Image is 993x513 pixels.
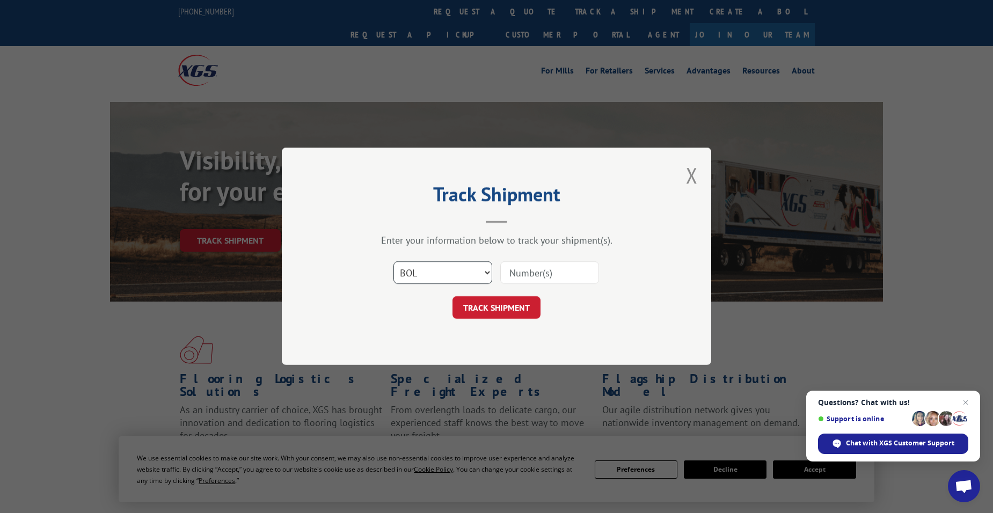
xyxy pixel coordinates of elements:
[818,398,968,407] span: Questions? Chat with us!
[452,297,541,319] button: TRACK SHIPMENT
[500,262,599,284] input: Number(s)
[335,187,658,207] h2: Track Shipment
[335,234,658,247] div: Enter your information below to track your shipment(s).
[818,415,908,423] span: Support is online
[846,438,954,448] span: Chat with XGS Customer Support
[818,434,968,454] div: Chat with XGS Customer Support
[959,396,972,409] span: Close chat
[948,470,980,502] div: Open chat
[686,161,698,189] button: Close modal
